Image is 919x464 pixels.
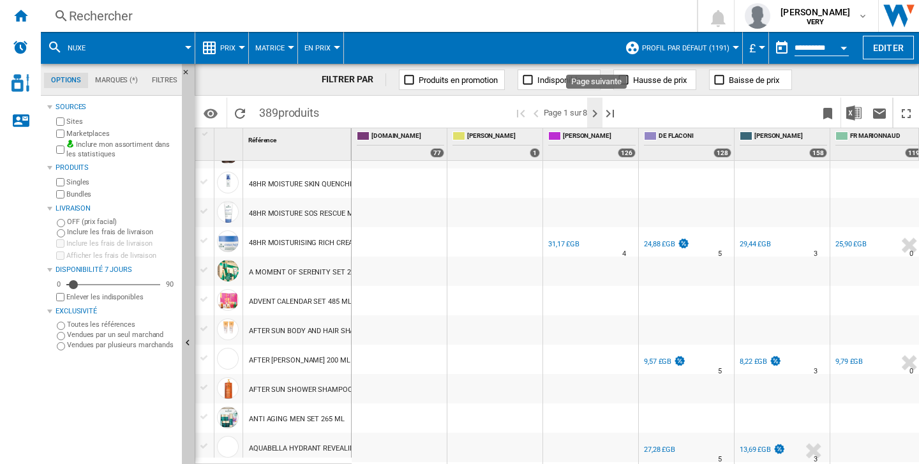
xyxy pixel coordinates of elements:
input: Marketplaces [56,130,64,138]
div: Sort None [217,128,243,148]
label: Inclure les frais de livraison [66,239,177,248]
md-tab-item: Filtres [145,73,184,88]
span: 389 [253,98,325,124]
button: Créer un favoris [815,98,841,128]
span: En Prix [304,44,331,52]
span: Prix [220,44,235,52]
span: nuxe [68,44,86,52]
img: profile.jpg [745,3,770,29]
button: Plein écran [893,98,919,128]
button: Hausse de prix [613,70,696,90]
input: Bundles [56,190,64,198]
div: 29,44 £GB [740,240,771,248]
div: 27,28 £GB [642,444,675,456]
div: 126 offers sold by DE DOUGLAS [618,148,636,158]
input: Toutes les références [57,322,65,330]
label: Vendues par plusieurs marchands [67,340,177,350]
div: A MOMENT OF SERENITY SET 215 ML 70 G [249,258,386,287]
div: 8,22 £GB [740,357,767,366]
button: Editer [863,36,914,59]
button: md-calendar [769,35,795,61]
div: Délai de livraison : 3 jours [814,365,818,378]
div: [PERSON_NAME] 158 offers sold by ES DOUGLAS [737,128,830,160]
div: 0 [54,280,64,289]
md-slider: Disponibilité [66,278,160,291]
div: 31,17 £GB [548,240,579,248]
div: 48HR MOISTURISING RICH CREAM 50 ML [249,228,381,258]
div: [PERSON_NAME] 126 offers sold by DE DOUGLAS [546,128,638,160]
input: Afficher les frais de livraison [56,293,64,301]
div: 77 offers sold by BOOTS.COM [430,148,444,158]
div: 128 offers sold by DE FLACONI [714,148,731,158]
div: AFTER SUN SHOWER SHAMPOO 750 ML [249,375,378,405]
button: Open calendar [832,34,855,57]
input: OFF (prix facial) [57,219,65,227]
button: Envoyer ce rapport par email [867,98,892,128]
button: Produits en promotion [399,70,505,90]
input: Vendues par plusieurs marchands [57,342,65,350]
button: >Page précédente [528,98,544,128]
span: Baisse de prix [729,75,779,85]
div: [DOMAIN_NAME] 77 offers sold by BOOTS.COM [354,128,447,160]
img: promotionV3.png [769,355,782,366]
button: Télécharger au format Excel [841,98,867,128]
div: 29,44 £GB [738,238,771,251]
span: £ [749,41,756,55]
input: Vendues par un seul marchand [57,332,65,340]
input: Inclure les frais de livraison [57,229,65,237]
label: Vendues par un seul marchand [67,330,177,340]
label: OFF (prix facial) [67,217,177,227]
md-tab-item: Marques (*) [88,73,145,88]
span: [DOMAIN_NAME] [371,131,444,142]
span: Hausse de prix [633,75,687,85]
div: Profil par défaut (1191) [625,32,736,64]
div: 13,69 £GB [740,445,771,454]
div: 9,57 £GB [644,357,671,366]
button: Prix [220,32,242,64]
label: Singles [66,177,177,187]
label: Marketplaces [66,129,177,138]
span: [PERSON_NAME] [563,131,636,142]
button: Indisponible [518,70,601,90]
img: promotionV3.png [677,238,690,249]
div: Produits [56,163,177,173]
div: Sort None [246,128,351,148]
div: Délai de livraison : 0 jour [909,248,913,260]
img: promotionV3.png [773,444,786,454]
div: Disponibilité 7 Jours [56,265,177,275]
div: 13,69 £GB [738,444,786,456]
div: 31,17 £GB [546,238,579,251]
div: [PERSON_NAME] 1 offers sold by ES WORTEN [450,128,542,160]
md-menu: Currency [743,32,769,64]
input: Inclure les frais de livraison [56,239,64,248]
img: excel-24x24.png [846,105,862,121]
div: 48HR MOISTURE SOS RESCUE MASK 50 ML [249,199,388,228]
div: AFTER [PERSON_NAME] 200 ML [249,346,350,375]
button: Options [198,101,223,124]
div: Délai de livraison : 5 jours [718,365,722,378]
button: £ [749,32,762,64]
input: Afficher les frais de livraison [56,251,64,260]
button: Recharger [227,98,253,128]
b: VERY [807,18,825,26]
div: 27,28 £GB [644,445,675,454]
div: 24,88 £GB [644,240,675,248]
div: Sources [56,102,177,112]
div: Livraison [56,204,177,214]
div: FILTRER PAR [322,73,387,86]
div: Prix [202,32,242,64]
div: Référence Sort None [246,128,351,148]
button: Masquer [182,64,197,87]
img: alerts-logo.svg [13,40,28,55]
div: Délai de livraison : 5 jours [718,248,722,260]
div: 25,90 £GB [835,240,867,248]
div: Délai de livraison : 0 jour [909,365,913,378]
button: Baisse de prix [709,70,792,90]
div: AQUABELLA HYDRANT REVEALING MOISTURISING EMULSION 50 ML [249,434,468,463]
div: Exclusivité [56,306,177,317]
button: En Prix [304,32,337,64]
div: ADVENT CALENDAR SET 485 ML 4 G [249,287,364,317]
span: DE FLACONI [659,131,731,142]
